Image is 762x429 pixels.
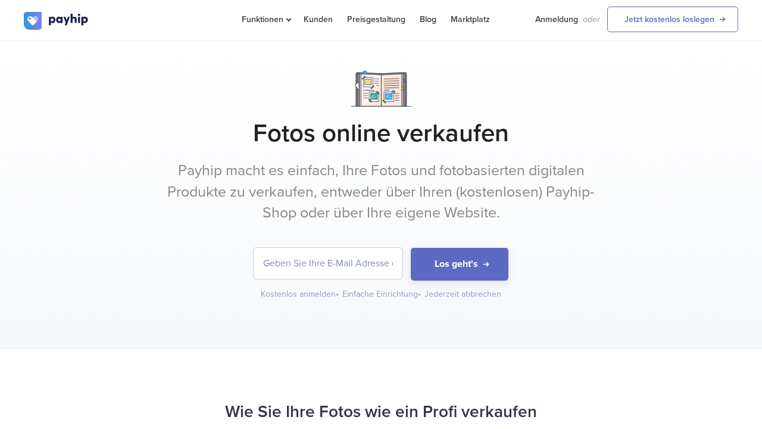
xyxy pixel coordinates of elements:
button: Los geht's [411,248,508,281]
h2: Wie Sie Ihre Fotos wie ein Profi verkaufen [24,396,738,428]
p: Payhip macht es einfach, Ihre Fotos und fotobasierten digitalen Produkte zu verkaufen, entweder ü... [158,160,604,224]
img: Notebook.png [351,71,411,107]
div: Jederzeit abbrechen [424,288,501,300]
span: • [336,289,339,299]
a: Jetzt kostenlos loslegen [607,7,738,32]
span: • [418,289,421,299]
div: Einfache Einrichtung [342,288,422,300]
div: Kostenlos anmelden [261,288,340,300]
img: logo.svg [24,12,89,30]
h1: Fotos online verkaufen [24,119,738,148]
input: Geben Sie Ihre E-Mail Adresse ein [254,248,402,279]
span: Funktionen [242,14,289,24]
